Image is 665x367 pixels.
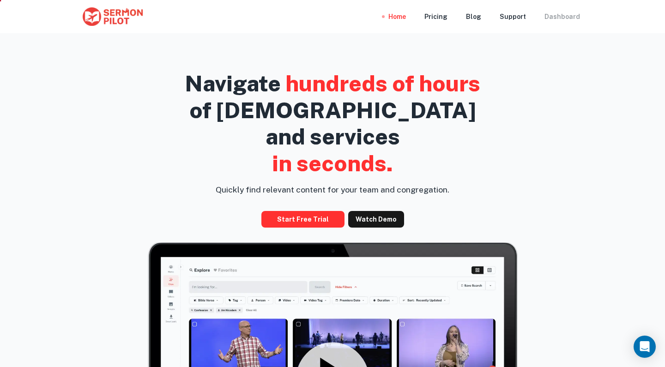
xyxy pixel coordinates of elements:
[261,211,345,228] a: Start Free Trial
[285,70,480,96] span: hundreds of hours
[348,211,404,228] button: Watch Demo
[66,184,598,196] p: Quickly find relevant content for your team and congregation.
[185,150,480,177] div: in seconds.
[83,7,143,26] img: sermonpilot.png
[185,70,480,176] h2: Navigate of [DEMOGRAPHIC_DATA] and services
[634,336,656,358] div: Open Intercom Messenger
